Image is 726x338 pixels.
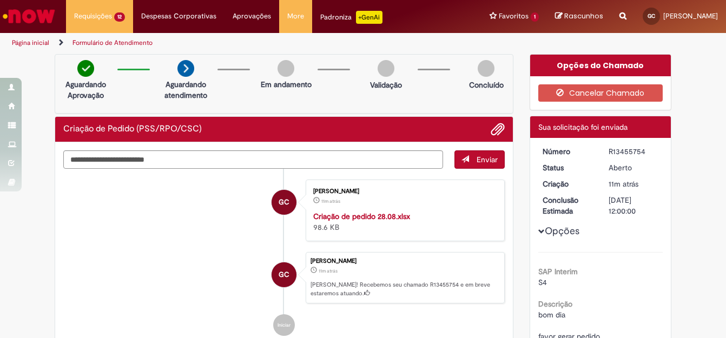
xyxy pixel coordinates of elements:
span: GC [279,262,289,288]
span: 11m atrás [609,179,638,189]
div: Padroniza [320,11,382,24]
img: img-circle-grey.png [278,60,294,77]
p: Em andamento [261,79,312,90]
b: Descrição [538,299,572,309]
span: [PERSON_NAME] [663,11,718,21]
span: Despesas Corporativas [141,11,216,22]
span: Rascunhos [564,11,603,21]
a: Criação de pedido 28.08.xlsx [313,211,410,221]
span: Sua solicitação foi enviada [538,122,628,132]
span: 11m atrás [319,268,338,274]
time: 28/08/2025 08:31:35 [319,268,338,274]
button: Enviar [454,150,505,169]
span: Favoritos [499,11,529,22]
ul: Trilhas de página [8,33,476,53]
span: Aprovações [233,11,271,22]
span: 12 [114,12,125,22]
span: GC [279,189,289,215]
p: Aguardando Aprovação [60,79,112,101]
img: ServiceNow [1,5,57,27]
time: 28/08/2025 08:31:35 [609,179,638,189]
img: img-circle-grey.png [378,60,394,77]
div: [PERSON_NAME] [311,258,499,264]
h2: Criação de Pedido (PSS/RPO/CSC) Histórico de tíquete [63,124,202,134]
button: Cancelar Chamado [538,84,663,102]
dt: Criação [534,178,601,189]
div: 28/08/2025 08:31:35 [609,178,659,189]
a: Página inicial [12,38,49,47]
p: [PERSON_NAME]! Recebemos seu chamado R13455754 e em breve estaremos atuando. [311,281,499,297]
button: Adicionar anexos [491,122,505,136]
textarea: Digite sua mensagem aqui... [63,150,443,169]
span: Requisições [74,11,112,22]
p: Validação [370,79,402,90]
span: S4 [538,277,547,287]
dt: Conclusão Estimada [534,195,601,216]
span: Enviar [477,155,498,164]
div: [PERSON_NAME] [313,188,493,195]
dt: Número [534,146,601,157]
span: 1 [531,12,539,22]
span: GC [648,12,655,19]
a: Formulário de Atendimento [72,38,153,47]
div: Gabriele dos santos cândido [272,262,296,287]
span: More [287,11,304,22]
div: [DATE] 12:00:00 [609,195,659,216]
li: Gabriele dos santos cândido [63,252,505,304]
div: Aberto [609,162,659,173]
img: img-circle-grey.png [478,60,494,77]
div: Opções do Chamado [530,55,671,76]
span: 11m atrás [321,198,340,204]
p: +GenAi [356,11,382,24]
div: R13455754 [609,146,659,157]
img: arrow-next.png [177,60,194,77]
dt: Status [534,162,601,173]
div: 98.6 KB [313,211,493,233]
b: SAP Interim [538,267,578,276]
p: Concluído [469,79,504,90]
p: Aguardando atendimento [160,79,212,101]
img: check-circle-green.png [77,60,94,77]
a: Rascunhos [555,11,603,22]
div: Gabriele dos santos cândido [272,190,296,215]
